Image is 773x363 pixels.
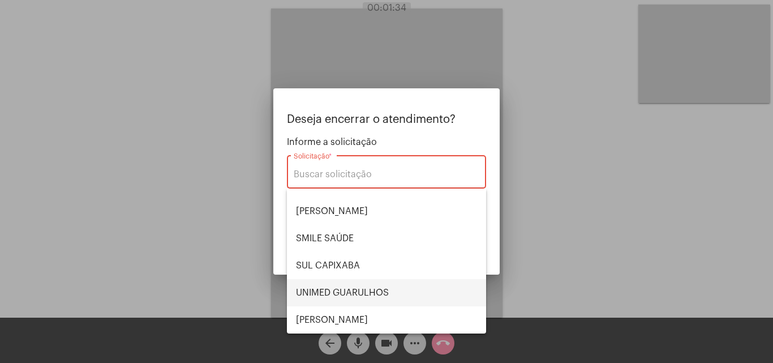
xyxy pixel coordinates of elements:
span: Informe a solicitação [287,137,486,147]
span: SMILE SAÚDE [296,225,477,252]
input: Buscar solicitação [294,169,479,180]
span: [PERSON_NAME] [296,306,477,334]
p: Deseja encerrar o atendimento? [287,113,486,126]
span: SUL CAPIXABA [296,252,477,279]
span: [PERSON_NAME] [296,198,477,225]
span: UNIMED GUARULHOS [296,279,477,306]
